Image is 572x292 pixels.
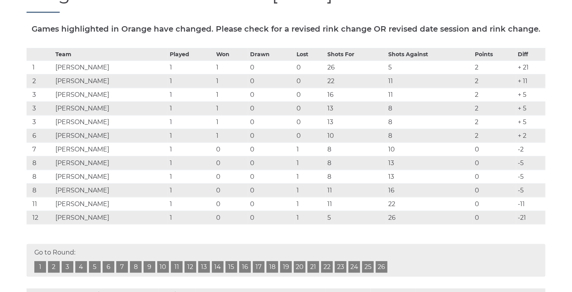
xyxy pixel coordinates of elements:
[168,197,214,211] td: 1
[516,48,545,61] th: Diff
[214,101,248,115] td: 1
[168,170,214,183] td: 1
[27,129,53,142] td: 6
[171,261,183,273] a: 11
[295,115,325,129] td: 0
[248,156,295,170] td: 0
[473,170,516,183] td: 0
[325,61,386,74] td: 26
[473,48,516,61] th: Points
[295,183,325,197] td: 1
[473,115,516,129] td: 2
[214,48,248,61] th: Won
[376,261,387,273] a: 26
[473,74,516,88] td: 2
[53,101,168,115] td: [PERSON_NAME]
[27,74,53,88] td: 2
[214,129,248,142] td: 1
[325,211,386,224] td: 5
[294,261,306,273] a: 20
[168,129,214,142] td: 1
[325,101,386,115] td: 13
[103,261,114,273] a: 6
[516,142,545,156] td: -2
[473,183,516,197] td: 0
[248,129,295,142] td: 0
[321,261,333,273] a: 22
[27,115,53,129] td: 3
[295,197,325,211] td: 1
[473,61,516,74] td: 2
[248,211,295,224] td: 0
[295,129,325,142] td: 0
[144,261,155,273] a: 9
[253,261,265,273] a: 17
[295,61,325,74] td: 0
[386,88,473,101] td: 11
[295,170,325,183] td: 1
[214,61,248,74] td: 1
[516,197,545,211] td: -11
[325,156,386,170] td: 8
[168,142,214,156] td: 1
[89,261,101,273] a: 5
[168,88,214,101] td: 1
[214,88,248,101] td: 1
[27,244,545,277] div: Go to Round:
[214,115,248,129] td: 1
[325,74,386,88] td: 22
[27,211,53,224] td: 12
[168,156,214,170] td: 1
[27,61,53,74] td: 1
[157,261,169,273] a: 10
[295,88,325,101] td: 0
[214,142,248,156] td: 0
[198,261,210,273] a: 13
[53,156,168,170] td: [PERSON_NAME]
[53,170,168,183] td: [PERSON_NAME]
[386,61,473,74] td: 5
[168,101,214,115] td: 1
[325,142,386,156] td: 8
[248,101,295,115] td: 0
[214,170,248,183] td: 0
[325,115,386,129] td: 13
[386,211,473,224] td: 26
[325,88,386,101] td: 16
[27,88,53,101] td: 3
[295,142,325,156] td: 1
[130,261,142,273] a: 8
[516,183,545,197] td: -5
[516,88,545,101] td: + 5
[386,142,473,156] td: 10
[185,261,196,273] a: 12
[516,129,545,142] td: + 2
[386,183,473,197] td: 16
[248,88,295,101] td: 0
[62,261,73,273] a: 3
[248,74,295,88] td: 0
[214,183,248,197] td: 0
[473,197,516,211] td: 0
[248,170,295,183] td: 0
[34,261,46,273] a: 1
[386,156,473,170] td: 13
[516,156,545,170] td: -5
[226,261,237,273] a: 15
[386,115,473,129] td: 8
[168,74,214,88] td: 1
[48,261,60,273] a: 2
[266,261,278,273] a: 18
[27,170,53,183] td: 8
[473,88,516,101] td: 2
[53,115,168,129] td: [PERSON_NAME]
[214,156,248,170] td: 0
[362,261,374,273] a: 25
[325,129,386,142] td: 10
[75,261,87,273] a: 4
[473,156,516,170] td: 0
[325,48,386,61] th: Shots For
[248,61,295,74] td: 0
[516,101,545,115] td: + 5
[325,183,386,197] td: 11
